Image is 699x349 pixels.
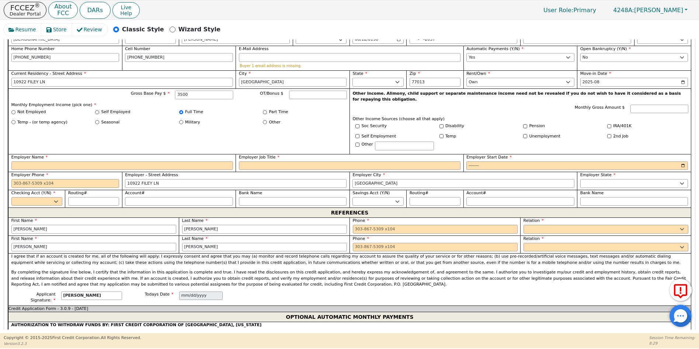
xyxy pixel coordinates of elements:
div: Credit Application Form - 3.0.9 - [DATE] [8,306,691,312]
span: Review [84,26,102,34]
strong: AUTHORIZATION TO WITHDRAW FUNDS BY: FIRST CREDIT CORPORATION OF [GEOGRAPHIC_DATA], [US_STATE] [11,322,262,327]
label: Soc Security [362,123,387,129]
span: E-Mail Address [239,46,269,51]
p: Other Income Sources (choose all that apply) [353,116,688,122]
input: Y/N [607,124,611,128]
label: Part Time [269,109,288,115]
span: Checking Acct (Y/N) [11,191,55,195]
p: I agree that if an account is created for me, all of the following will apply: I expressly consen... [11,254,688,266]
p: Other Income. Alimony, child support or separate maintenance income need not be revealed if you d... [353,91,688,103]
a: User Role:Primary [536,3,604,17]
span: Last Name [182,218,208,223]
input: 000-00-0000 [410,35,518,44]
button: LiveHelp [112,2,140,18]
label: Other [362,142,373,148]
span: OT/Bonus $ [260,91,284,96]
span: Cell Number [125,46,150,51]
input: Y/N [607,134,611,138]
span: Routing# [410,191,428,195]
span: 4248A: [613,7,634,14]
span: Account# [125,191,145,195]
span: Open Bankruptcy (Y/N) [580,46,631,51]
input: Y/N [523,124,527,128]
span: Help [120,10,132,16]
span: Last Name [182,236,208,241]
label: IRA/401K [613,123,632,129]
span: Gross Base Pay $ [131,91,170,96]
button: 4248A:[PERSON_NAME] [605,4,695,16]
label: Seasonal [101,119,120,126]
input: Y/N [355,134,359,138]
span: Employer State [580,172,615,177]
span: Employer Job Title [239,155,279,160]
button: Store [41,24,72,36]
span: Routing# [68,191,87,195]
span: Phone [353,218,369,223]
span: Applicant Signature: [31,292,55,303]
button: Resume [4,24,42,36]
span: Employer Start Date [466,155,512,160]
p: FCC [54,10,72,16]
span: Phone [353,236,369,241]
button: FCCEZ®Dealer Portal [4,2,46,18]
span: Relation [524,218,544,223]
span: Relation [524,236,544,241]
label: Temp - (or temp agency) [17,119,67,126]
span: Bank Name [580,191,604,195]
a: AboutFCC [48,1,77,19]
span: Resume [15,26,36,34]
span: OPTIONAL AUTOMATIC MONTHLY PAYMENTS [286,312,413,322]
p: About [54,4,72,10]
p: Buyer 1 email address is missing. [240,64,459,68]
span: Employer Phone [11,172,48,177]
input: 303-867-5309 x104 [353,225,518,234]
p: Dealer Portal [10,11,41,16]
label: Self Employment [362,133,396,140]
span: Monthly Gross Amount $ [575,105,625,110]
span: First Name [11,236,37,241]
label: Temp [445,133,456,140]
span: Employer Name [11,155,48,160]
p: Copyright © 2015- 2025 First Credit Corporation. [4,335,141,341]
button: Report Error to FCC [670,279,692,301]
label: Other [269,119,281,126]
span: First Name [11,218,37,223]
p: FCCEZ [10,4,41,11]
span: Home Phone Number [11,46,55,51]
p: Monthly Employment Income (pick one) [11,102,347,108]
label: Full Time [185,109,203,115]
p: By completing the signature line below, I certify that the information in this application is com... [11,269,688,288]
span: Rent/Own [466,71,490,76]
label: Pension [529,123,545,129]
span: All Rights Reserved. [101,335,141,340]
input: Y/N [523,134,527,138]
input: YYYY-MM-DD [352,35,403,44]
span: Employer - Street Address [125,172,178,177]
input: Y/N [439,134,444,138]
input: 303-867-5309 x104 [11,53,119,62]
span: Employer City [352,172,385,177]
input: first last [61,292,122,300]
label: Military [185,119,200,126]
p: Version 3.2.3 [4,341,141,346]
span: Todays Date [145,292,174,297]
input: Y/N [355,124,359,128]
span: Bank Name [239,191,262,195]
span: Current Residency - Street Address [11,71,86,76]
span: Account# [466,191,486,195]
span: [PERSON_NAME] [613,7,683,14]
span: Zip [410,71,420,76]
span: Savings Acct (Y/N) [352,191,390,195]
span: Store [53,26,67,34]
button: DARs [80,2,111,19]
input: 303-867-5309 x104 [11,179,119,188]
span: Move-in Date [580,71,611,76]
label: Unemployment [529,133,561,140]
p: Wizard Style [178,25,220,34]
input: 303-867-5309 x104 [353,243,518,252]
input: 90210 [410,78,460,87]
